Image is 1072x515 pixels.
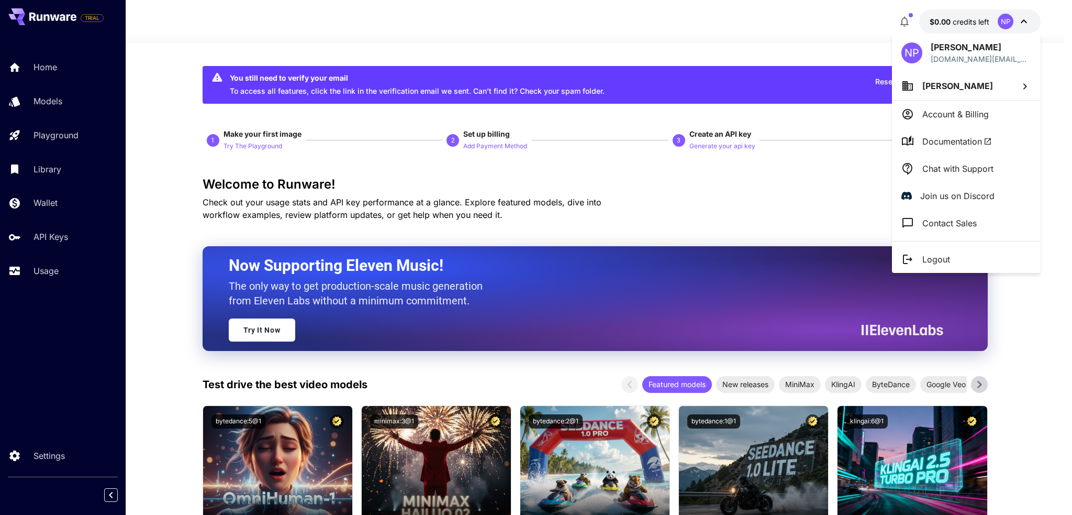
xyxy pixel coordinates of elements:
div: NP [901,42,922,63]
p: [PERSON_NAME] [931,41,1031,53]
div: niciiiio.games@gmail.com [931,53,1031,64]
p: Logout [922,253,950,266]
p: Contact Sales [922,217,977,229]
p: Chat with Support [922,162,993,175]
p: [DOMAIN_NAME][EMAIL_ADDRESS][DOMAIN_NAME] [931,53,1031,64]
span: Documentation [922,135,992,148]
span: [PERSON_NAME] [922,81,993,91]
p: Account & Billing [922,108,989,120]
button: [PERSON_NAME] [892,72,1041,100]
p: Join us on Discord [920,190,995,202]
